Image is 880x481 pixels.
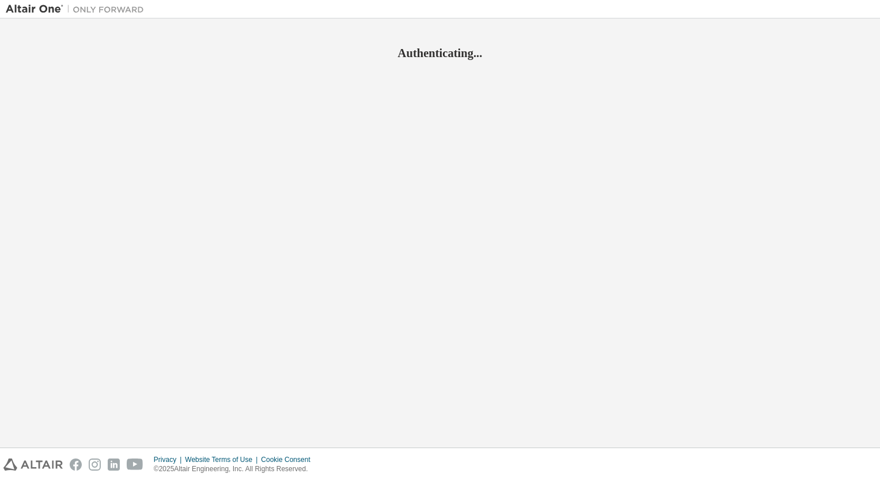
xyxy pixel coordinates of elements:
[108,459,120,471] img: linkedin.svg
[70,459,82,471] img: facebook.svg
[261,455,317,464] div: Cookie Consent
[89,459,101,471] img: instagram.svg
[6,46,874,61] h2: Authenticating...
[3,459,63,471] img: altair_logo.svg
[154,455,185,464] div: Privacy
[6,3,150,15] img: Altair One
[154,464,317,474] p: © 2025 Altair Engineering, Inc. All Rights Reserved.
[185,455,261,464] div: Website Terms of Use
[127,459,143,471] img: youtube.svg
